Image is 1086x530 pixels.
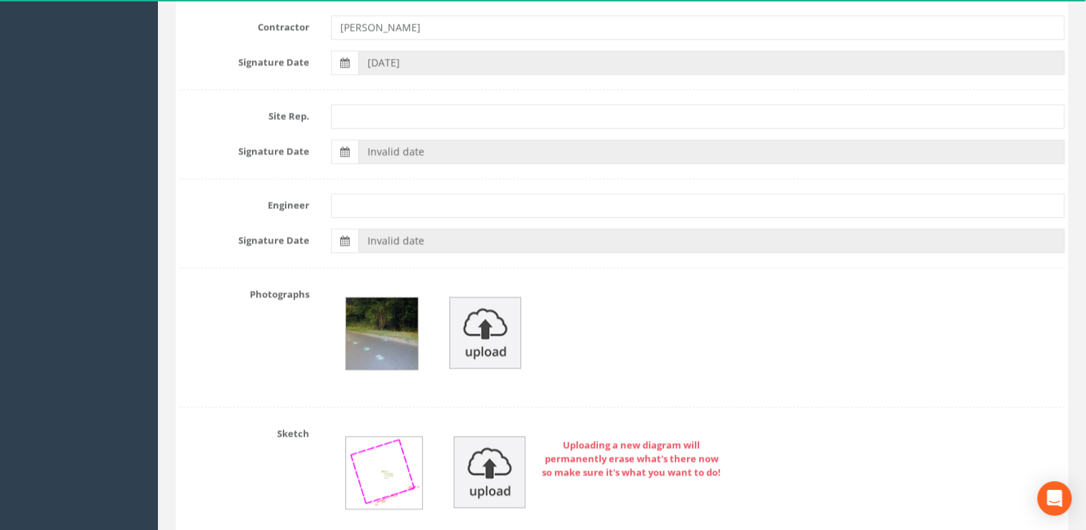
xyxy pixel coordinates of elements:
img: 689fca3268420b0014bff1d0_79645ed3-1891-4dd0-a38a-21e7fe3231e5.png [346,437,423,508]
label: Signature Date [169,50,320,69]
label: Signature Date [169,228,320,247]
img: 01e1f054-f783-0f8e-312f-682fe913e14a_a3cd2daa-7d64-6629-5295-e054f1b5198c_thumb.jpg [346,297,418,369]
label: Sketch [169,422,320,440]
label: Contractor [169,15,320,34]
label: Signature Date [169,139,320,158]
div: Open Intercom Messenger [1037,481,1072,516]
strong: Uploading a new diagram will permanently erase what's there now so make sure it's what you want t... [542,438,721,478]
img: upload_icon.png [449,297,521,368]
img: upload_icon.png [454,436,525,508]
label: Engineer [169,193,320,212]
label: Photographs [169,282,320,301]
label: Site Rep. [169,104,320,123]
